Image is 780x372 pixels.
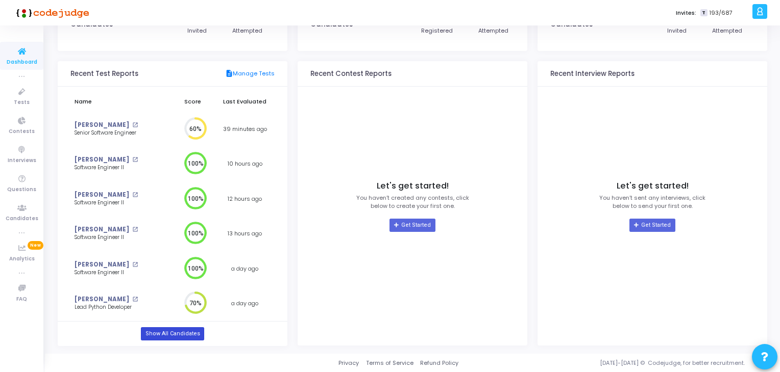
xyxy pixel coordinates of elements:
[9,255,35,263] span: Analytics
[132,192,138,198] mat-icon: open_in_new
[187,26,207,35] div: Invited
[550,20,593,29] h3: Candidates
[16,295,27,304] span: FAQ
[28,241,43,250] span: New
[75,225,129,234] a: [PERSON_NAME]
[170,92,215,112] th: Score
[338,359,359,367] a: Privacy
[75,191,129,199] a: [PERSON_NAME]
[75,121,129,129] a: [PERSON_NAME]
[366,359,413,367] a: Terms of Service
[132,157,138,163] mat-icon: open_in_new
[700,9,707,17] span: T
[617,181,689,191] h4: Let's get started!
[9,127,35,136] span: Contests
[377,181,449,191] h4: Let's get started!
[215,251,275,286] td: a day ago
[75,304,154,311] div: Lead Python Developer
[215,92,275,112] th: Last Evaluated
[215,216,275,251] td: 13 hours ago
[8,156,36,165] span: Interviews
[420,359,458,367] a: Refund Policy
[132,227,138,232] mat-icon: open_in_new
[356,194,469,210] p: You haven’t created any contests, click below to create your first one.
[550,70,635,78] h3: Recent Interview Reports
[712,26,742,35] div: Attempted
[141,327,204,340] a: Show All Candidates
[75,129,154,137] div: Senior Software Engineer
[13,3,89,23] img: logo
[225,69,275,78] a: Manage Tests
[310,70,392,78] h3: Recent Contest Reports
[14,98,30,107] span: Tests
[132,122,138,128] mat-icon: open_in_new
[132,297,138,302] mat-icon: open_in_new
[75,269,154,277] div: Software Engineer II
[667,26,687,35] div: Invited
[629,219,675,232] a: Get Started
[389,219,435,232] a: Get Started
[421,26,453,35] div: Registered
[7,185,36,194] span: Questions
[599,194,705,210] p: You haven’t sent any interviews, click below to send your first one.
[70,20,113,29] h3: Candidates
[75,234,154,242] div: Software Engineer II
[215,181,275,217] td: 12 hours ago
[6,215,38,223] span: Candidates
[215,112,275,147] td: 39 minutes ago
[75,295,129,304] a: [PERSON_NAME]
[70,70,138,78] h3: Recent Test Reports
[75,164,154,172] div: Software Engineer II
[75,199,154,207] div: Software Engineer II
[7,58,37,67] span: Dashboard
[710,9,733,17] span: 193/687
[70,92,170,112] th: Name
[310,20,353,29] h3: Candidates
[232,26,262,35] div: Attempted
[132,262,138,268] mat-icon: open_in_new
[215,146,275,181] td: 10 hours ago
[478,26,508,35] div: Attempted
[225,69,233,78] mat-icon: description
[676,9,696,17] label: Invites:
[215,286,275,321] td: a day ago
[75,155,129,164] a: [PERSON_NAME]
[75,260,129,269] a: [PERSON_NAME]
[458,359,767,367] div: [DATE]-[DATE] © Codejudge, for better recruitment.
